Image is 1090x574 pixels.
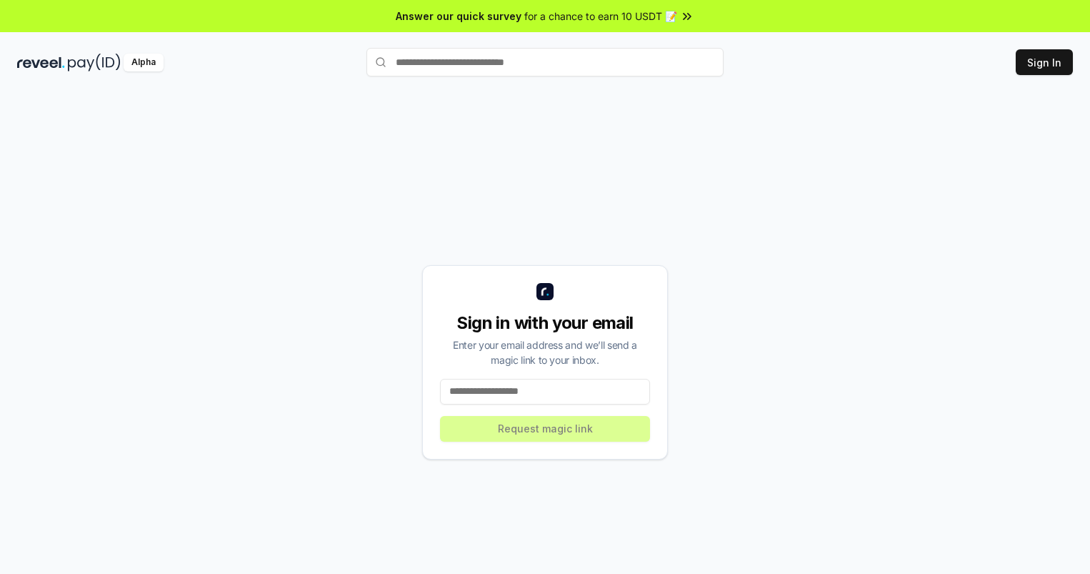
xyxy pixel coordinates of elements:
span: for a chance to earn 10 USDT 📝 [524,9,677,24]
button: Sign In [1016,49,1073,75]
img: reveel_dark [17,54,65,71]
div: Sign in with your email [440,312,650,335]
img: pay_id [68,54,121,71]
img: logo_small [536,283,554,300]
div: Enter your email address and we’ll send a magic link to your inbox. [440,337,650,367]
div: Alpha [124,54,164,71]
span: Answer our quick survey [396,9,521,24]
